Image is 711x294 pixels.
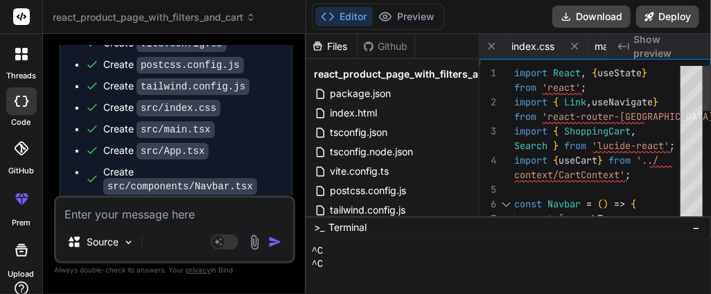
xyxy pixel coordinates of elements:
label: code [12,116,31,128]
span: useNavigate [592,96,653,108]
div: 1 [480,66,496,80]
img: Pick Models [123,236,134,248]
div: 7 [480,211,496,226]
span: ; [669,139,675,152]
span: >_ [315,220,325,234]
div: Create [103,122,215,137]
span: } [597,154,603,166]
div: Create [103,165,278,193]
div: Create [103,144,209,158]
div: 5 [480,182,496,197]
span: Navbar [547,198,581,210]
span: React [553,67,581,79]
span: , [620,212,625,225]
label: prem [12,217,30,229]
span: index.css [512,40,555,53]
div: Create [103,79,249,94]
span: Search [514,139,547,152]
span: import [514,154,547,166]
span: } [642,67,647,79]
code: postcss.config.js [137,57,244,73]
span: vite.config.ts [329,163,391,180]
span: − [692,220,700,234]
span: privacy [186,266,211,274]
span: Show preview [633,33,700,60]
span: '../ [636,154,658,166]
span: searchTerm [564,212,620,225]
label: Upload [8,268,35,280]
div: Files [306,40,357,53]
span: 'lucide-react' [592,139,669,152]
label: threads [6,70,36,82]
span: Link [564,96,586,108]
span: from [514,110,536,123]
div: 6 [480,197,496,211]
button: − [690,216,703,239]
span: = [586,198,592,210]
div: 2 [480,95,496,110]
p: Always double-check its answers. Your in Bind [54,263,295,277]
span: tsconfig.json [329,124,389,141]
span: => [614,198,625,210]
span: , [586,96,592,108]
code: src/App.tsx [137,143,209,159]
span: ) [603,198,608,210]
code: src/components/Navbar.tsx [103,178,257,195]
p: Source [87,235,119,249]
div: 3 [480,124,496,139]
span: Terminal [329,220,367,234]
span: { [553,154,559,166]
button: Download [552,6,631,28]
span: main.tsx [595,40,633,53]
span: tsconfig.node.json [329,144,415,160]
span: from [564,139,586,152]
span: package.json [329,85,393,102]
button: Preview [373,7,441,26]
img: icon [268,235,282,249]
span: import [514,125,547,137]
span: import [514,67,547,79]
span: from [608,154,631,166]
div: Github [358,40,414,53]
span: tailwind.config.js [329,202,407,218]
span: , [631,125,636,137]
button: Deploy [636,6,699,28]
span: ShoppingCart [564,125,631,137]
span: react_product_page_with_filters_and_cart [53,10,256,24]
span: react_product_page_with_filters_and_cart [315,67,515,81]
span: ^C [312,245,324,258]
code: src/index.css [137,100,220,116]
span: ^C [312,258,324,271]
span: import [514,96,547,108]
span: { [553,96,559,108]
span: ( [597,198,603,210]
span: } [653,96,658,108]
div: 4 [480,153,496,168]
span: ; [581,81,586,94]
span: ; [625,168,631,181]
span: from [514,81,536,94]
code: tailwind.config.js [137,78,249,95]
div: Click to collapse the range. [498,197,516,211]
span: { [631,198,636,210]
span: [ [559,212,564,225]
span: postcss.config.js [329,182,408,199]
span: context/CartContext' [514,168,625,181]
button: Editor [315,7,373,26]
span: { [592,67,597,79]
span: } [553,139,559,152]
span: const [525,212,553,225]
div: Create [103,36,227,51]
div: Create [103,101,220,115]
code: src/main.tsx [137,121,215,138]
span: , [581,67,586,79]
span: useCart [559,154,597,166]
span: { [553,125,559,137]
div: Create [103,58,244,72]
span: 'react' [542,81,581,94]
span: const [514,198,542,210]
label: GitHub [8,165,34,177]
span: index.html [329,105,379,121]
span: useState [597,67,642,79]
img: attachment [247,234,263,250]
